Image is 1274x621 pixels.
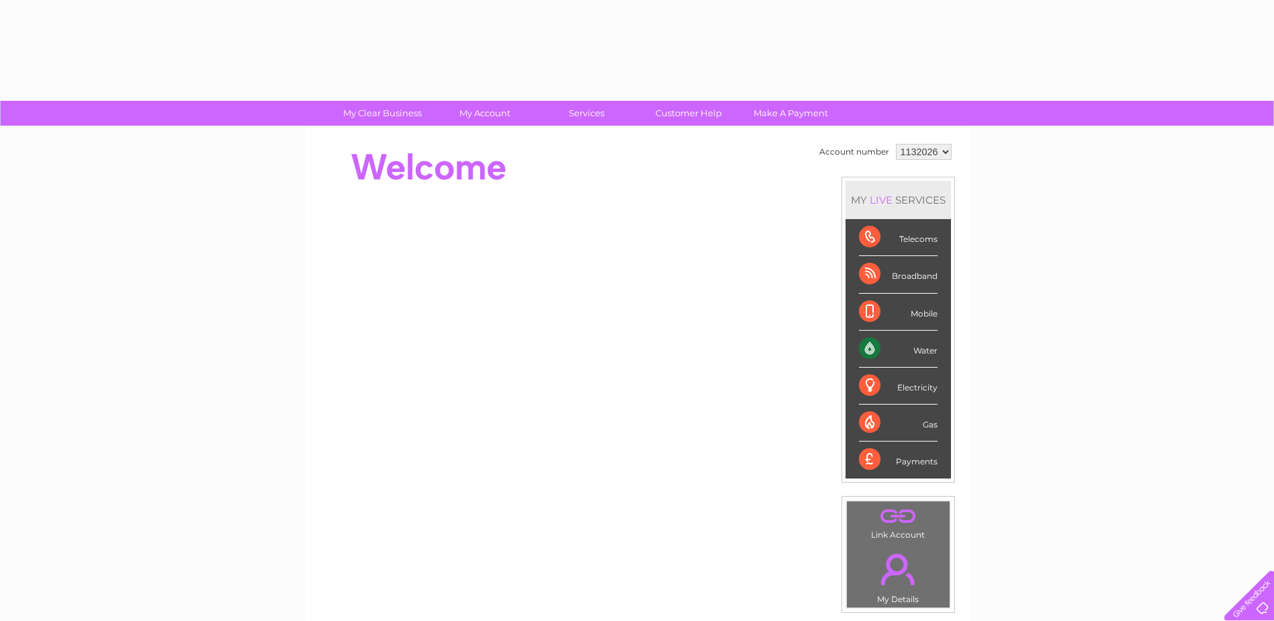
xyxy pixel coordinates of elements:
[859,331,938,368] div: Water
[633,101,744,126] a: Customer Help
[846,542,950,608] td: My Details
[859,219,938,256] div: Telecoms
[531,101,642,126] a: Services
[846,501,950,543] td: Link Account
[867,194,895,206] div: LIVE
[846,181,951,219] div: MY SERVICES
[850,505,946,528] a: .
[859,294,938,331] div: Mobile
[859,256,938,293] div: Broadband
[327,101,438,126] a: My Clear Business
[816,140,893,163] td: Account number
[859,368,938,405] div: Electricity
[429,101,540,126] a: My Account
[859,405,938,442] div: Gas
[735,101,846,126] a: Make A Payment
[859,442,938,478] div: Payments
[850,546,946,593] a: .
